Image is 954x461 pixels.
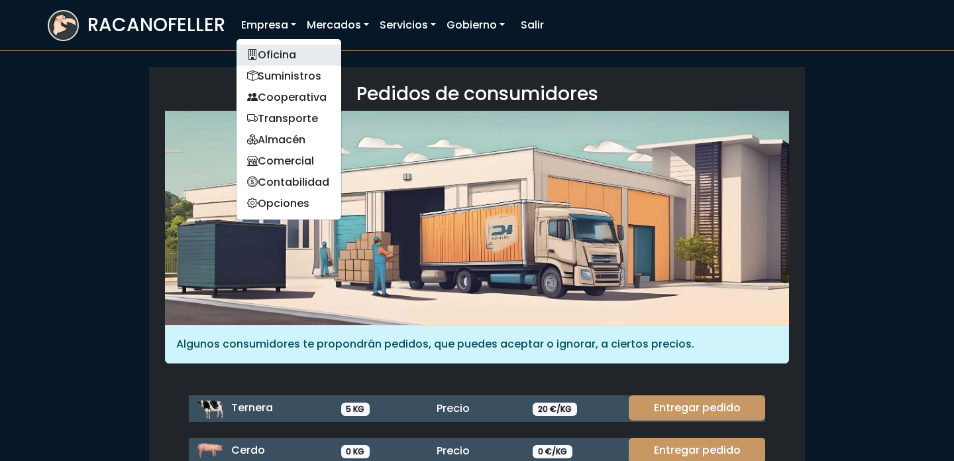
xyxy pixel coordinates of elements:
[533,445,572,458] span: 0 €/KG
[341,403,370,416] span: 5 KG
[374,12,441,38] a: Servicios
[533,403,577,416] span: 20 €/KG
[165,111,789,325] img: orders.jpg
[237,87,341,108] a: Cooperativa
[87,14,225,36] h3: RACANOFELLER
[629,395,765,421] a: Entregar pedido
[237,108,341,129] a: Transporte
[237,44,341,66] a: Oficina
[48,7,225,44] a: RACANOFELLER
[515,12,549,38] a: Salir
[237,151,341,172] a: Comercial
[429,443,525,459] div: Precio
[197,395,223,422] img: ternera.png
[341,445,370,458] span: 0 KG
[237,129,341,151] a: Almacén
[231,400,273,415] span: Ternera
[301,12,374,38] a: Mercados
[236,12,301,38] a: Empresa
[165,325,789,363] div: Algunos consumidores te propondrán pedidos, que puedes aceptar o ignorar, a ciertos precios.
[237,193,341,214] a: Opciones
[441,12,510,38] a: Gobierno
[165,83,789,105] h3: Pedidos de consumidores
[237,172,341,193] a: Contabilidad
[237,66,341,87] a: Suministros
[49,11,78,36] img: logoracarojo.png
[231,442,265,458] span: Cerdo
[429,401,525,417] div: Precio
